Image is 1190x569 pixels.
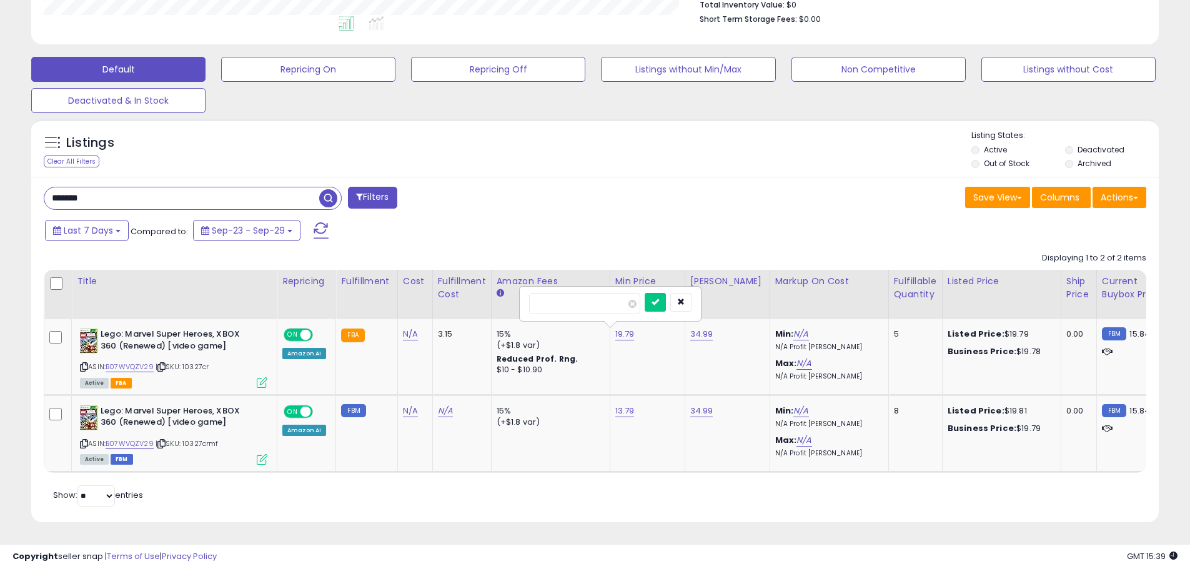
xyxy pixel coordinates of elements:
[497,354,578,364] b: Reduced Prof. Rng.
[775,357,797,369] b: Max:
[285,330,300,340] span: ON
[282,348,326,359] div: Amazon AI
[984,158,1029,169] label: Out of Stock
[341,404,365,417] small: FBM
[775,372,879,381] p: N/A Profit [PERSON_NAME]
[971,130,1159,142] p: Listing States:
[101,329,252,355] b: Lego: Marvel Super Heroes, XBOX 360 (Renewed) [video game]
[1066,275,1091,301] div: Ship Price
[497,288,504,299] small: Amazon Fees.
[948,345,1016,357] b: Business Price:
[965,187,1030,208] button: Save View
[793,328,808,340] a: N/A
[775,420,879,428] p: N/A Profit [PERSON_NAME]
[497,405,600,417] div: 15%
[615,275,680,288] div: Min Price
[948,329,1051,340] div: $19.79
[156,438,219,448] span: | SKU: 10327crmf
[601,57,775,82] button: Listings without Min/Max
[111,454,133,465] span: FBM
[106,438,154,449] a: B07WVQZV29
[31,57,206,82] button: Default
[1127,550,1178,562] span: 2025-10-8 15:39 GMT
[1129,328,1150,340] span: 15.84
[981,57,1156,82] button: Listings without Cost
[1102,275,1166,301] div: Current Buybox Price
[80,405,267,463] div: ASIN:
[348,187,397,209] button: Filters
[311,330,331,340] span: OFF
[690,328,713,340] a: 34.99
[1066,405,1087,417] div: 0.00
[1066,329,1087,340] div: 0.00
[311,406,331,417] span: OFF
[45,220,129,241] button: Last 7 Days
[775,405,794,417] b: Min:
[948,405,1004,417] b: Listed Price:
[1042,252,1146,264] div: Displaying 1 to 2 of 2 items
[403,328,418,340] a: N/A
[162,550,217,562] a: Privacy Policy
[156,362,209,372] span: | SKU: 10327cr
[282,425,326,436] div: Amazon AI
[438,405,453,417] a: N/A
[80,454,109,465] span: All listings currently available for purchase on Amazon
[1040,191,1079,204] span: Columns
[101,405,252,432] b: Lego: Marvel Super Heroes, XBOX 360 (Renewed) [video game]
[403,275,427,288] div: Cost
[53,489,143,501] span: Show: entries
[106,362,154,372] a: B07WVQZV29
[948,346,1051,357] div: $19.78
[948,328,1004,340] b: Listed Price:
[775,449,879,458] p: N/A Profit [PERSON_NAME]
[341,329,364,342] small: FBA
[1093,187,1146,208] button: Actions
[80,378,109,388] span: All listings currently available for purchase on Amazon
[80,405,97,430] img: 519-9bDbVSL._SL40_.jpg
[285,406,300,417] span: ON
[193,220,300,241] button: Sep-23 - Sep-29
[791,57,966,82] button: Non Competitive
[948,422,1016,434] b: Business Price:
[1102,404,1126,417] small: FBM
[775,328,794,340] b: Min:
[1102,327,1126,340] small: FBM
[894,405,933,417] div: 8
[497,417,600,428] div: (+$1.8 var)
[438,275,486,301] div: Fulfillment Cost
[690,405,713,417] a: 34.99
[1129,405,1150,417] span: 15.84
[984,144,1007,155] label: Active
[341,275,392,288] div: Fulfillment
[775,434,797,446] b: Max:
[948,405,1051,417] div: $19.81
[212,224,285,237] span: Sep-23 - Sep-29
[497,340,600,351] div: (+$1.8 var)
[615,328,635,340] a: 19.79
[770,270,888,319] th: The percentage added to the cost of goods (COGS) that forms the calculator for Min & Max prices.
[1032,187,1091,208] button: Columns
[793,405,808,417] a: N/A
[80,329,267,387] div: ASIN:
[700,14,797,24] b: Short Term Storage Fees:
[497,275,605,288] div: Amazon Fees
[282,275,330,288] div: Repricing
[690,275,765,288] div: [PERSON_NAME]
[31,88,206,113] button: Deactivated & In Stock
[1078,144,1124,155] label: Deactivated
[221,57,395,82] button: Repricing On
[497,365,600,375] div: $10 - $10.90
[775,275,883,288] div: Markup on Cost
[411,57,585,82] button: Repricing Off
[107,550,160,562] a: Terms of Use
[948,275,1056,288] div: Listed Price
[77,275,272,288] div: Title
[403,405,418,417] a: N/A
[66,134,114,152] h5: Listings
[615,405,635,417] a: 13.79
[796,357,811,370] a: N/A
[131,225,188,237] span: Compared to:
[799,13,821,25] span: $0.00
[775,343,879,352] p: N/A Profit [PERSON_NAME]
[111,378,132,388] span: FBA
